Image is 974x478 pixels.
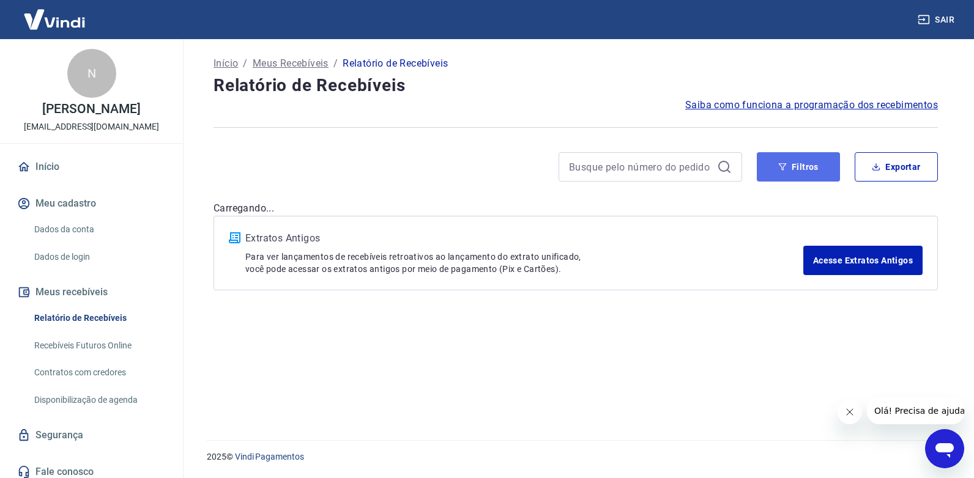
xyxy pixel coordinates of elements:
[245,251,803,275] p: Para ver lançamentos de recebíveis retroativos ao lançamento do extrato unificado, você pode aces...
[214,56,238,71] a: Início
[803,246,923,275] a: Acesse Extratos Antigos
[29,388,168,413] a: Disponibilização de agenda
[838,400,862,424] iframe: Fechar mensagem
[7,9,103,18] span: Olá! Precisa de ajuda?
[245,231,803,246] p: Extratos Antigos
[214,73,938,98] h4: Relatório de Recebíveis
[925,429,964,468] iframe: Botão para abrir a janela de mensagens
[867,397,964,424] iframe: Mensagem da empresa
[343,56,448,71] p: Relatório de Recebíveis
[855,152,938,182] button: Exportar
[15,153,168,180] a: Início
[333,56,338,71] p: /
[915,9,959,31] button: Sair
[757,152,840,182] button: Filtros
[15,279,168,306] button: Meus recebíveis
[207,450,945,463] p: 2025 ©
[15,422,168,449] a: Segurança
[569,158,712,176] input: Busque pelo número do pedido
[229,232,240,243] img: ícone
[29,217,168,242] a: Dados da conta
[243,56,247,71] p: /
[42,103,140,116] p: [PERSON_NAME]
[214,201,938,216] p: Carregando...
[29,360,168,385] a: Contratos com credores
[15,1,94,38] img: Vindi
[29,333,168,358] a: Recebíveis Futuros Online
[29,306,168,331] a: Relatório de Recebíveis
[24,120,159,133] p: [EMAIL_ADDRESS][DOMAIN_NAME]
[67,49,116,98] div: N
[253,56,329,71] a: Meus Recebíveis
[15,190,168,217] button: Meu cadastro
[29,245,168,270] a: Dados de login
[235,452,304,461] a: Vindi Pagamentos
[685,98,938,112] a: Saiba como funciona a programação dos recebimentos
